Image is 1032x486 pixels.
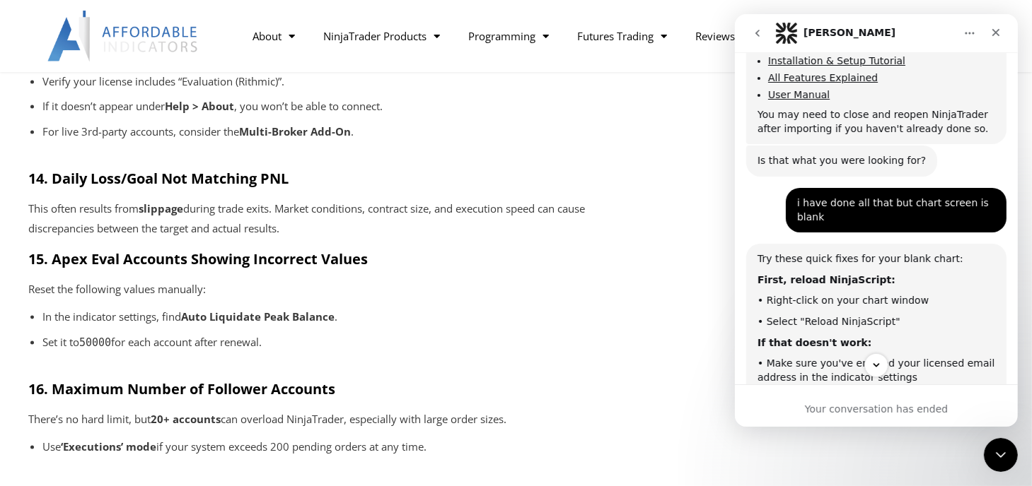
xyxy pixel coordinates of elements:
[42,122,608,142] p: For live 3rd-party accounts, consider the .
[454,20,563,52] a: Programming
[28,280,622,300] p: Reset the following values manually:
[28,169,289,188] strong: 14. Daily Loss/Goal Not Matching PNL
[28,199,622,239] p: This often results from during trade exits. Market conditions, contract size, and execution speed...
[42,307,608,327] p: In the indicator settings, find .
[23,260,161,271] b: First, reload NinjaScript:
[28,379,335,398] strong: 16. Maximum Number of Follower Accounts
[47,11,199,61] img: LogoAI | Affordable Indicators – NinjaTrader
[129,339,153,363] button: Scroll to bottom
[42,72,608,92] p: Verify your license includes “Evaluation (Rithmic)”.
[23,238,260,252] div: Try these quick fixes for your blank chart:
[42,333,608,352] p: Set it to for each account after renewal.
[42,97,608,117] p: If it doesn’t appear under , you won’t be able to connect.
[165,99,234,113] strong: Help > About
[563,20,681,52] a: Futures Trading
[238,20,800,52] nav: Menu
[79,336,111,349] code: 50000
[23,323,137,334] b: If that doesn't work:
[309,20,454,52] a: NinjaTrader Products
[181,309,335,324] strong: Auto Liquidate Peak Balance
[238,20,309,52] a: About
[984,438,1018,472] iframe: Intercom live chat
[681,20,749,52] a: Reviews
[28,249,368,268] strong: 15. Apex Eval Accounts Showing Incorrect Values
[28,410,622,429] p: There’s no hard limit, but can overload NinjaTrader, especially with large order sizes.
[23,280,260,294] div: • Right-click on your chart window
[23,301,260,315] div: • Select "Reload NinjaScript"
[239,124,351,138] strong: Multi-Broker Add-On
[735,14,1018,427] iframe: Intercom live chat
[139,201,183,215] strong: slippage
[61,439,156,454] strong: ‘Executions’ mode
[151,412,221,426] strong: 20+ accounts
[42,437,608,457] p: Use if your system exceeds 200 pending orders at any time.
